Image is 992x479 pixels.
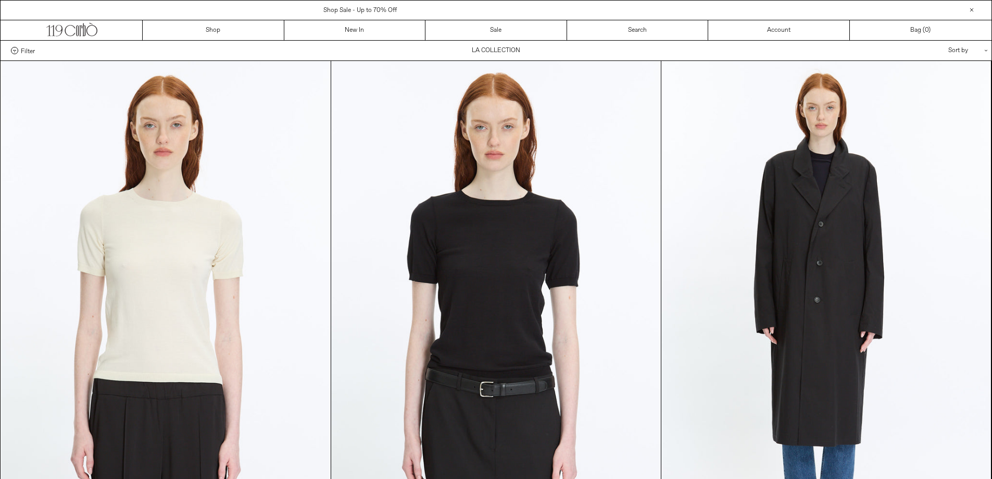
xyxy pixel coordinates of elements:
a: Search [567,20,709,40]
span: 0 [925,26,928,34]
span: Filter [21,47,35,54]
a: Bag () [850,20,991,40]
a: Shop [143,20,284,40]
a: New In [284,20,426,40]
span: ) [925,26,931,35]
a: Sale [425,20,567,40]
a: Account [708,20,850,40]
a: Shop Sale - Up to 70% Off [323,6,397,15]
div: Sort by [887,41,981,60]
